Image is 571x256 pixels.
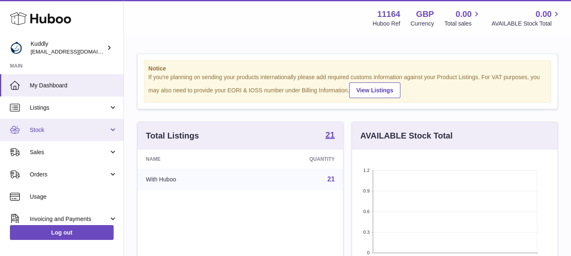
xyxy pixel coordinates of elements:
strong: GBP [416,9,434,20]
span: [EMAIL_ADDRESS][DOMAIN_NAME] [31,48,121,55]
span: Total sales [444,20,481,28]
text: 0.6 [363,209,369,214]
a: 0.00 AVAILABLE Stock Total [491,9,561,28]
a: Log out [10,225,114,240]
strong: 21 [326,131,335,139]
a: View Listings [349,82,400,98]
span: Orders [30,171,109,178]
th: Name [138,150,246,169]
strong: Notice [148,65,547,73]
text: 0 [367,250,369,255]
text: 0.9 [363,188,369,193]
text: 0.3 [363,230,369,235]
span: 0.00 [535,9,552,20]
span: Listings [30,104,109,112]
div: If you're planning on sending your products internationally please add required customs informati... [148,73,547,98]
div: Currency [411,20,434,28]
span: AVAILABLE Stock Total [491,20,561,28]
text: 1.2 [363,168,369,173]
a: 0.00 Total sales [444,9,481,28]
span: Usage [30,193,117,201]
span: Stock [30,126,109,134]
a: 21 [326,131,335,141]
div: Kuddly [31,40,105,56]
td: With Huboo [138,169,246,190]
h3: Total Listings [146,130,199,141]
a: 21 [327,176,335,183]
span: Invoicing and Payments [30,215,109,223]
span: 0.00 [456,9,472,20]
h3: AVAILABLE Stock Total [360,130,452,141]
span: My Dashboard [30,82,117,89]
div: Huboo Ref [373,20,400,28]
strong: 11164 [377,9,400,20]
img: internalAdmin-11164@internal.huboo.com [10,42,22,54]
th: Quantity [246,150,343,169]
span: Sales [30,148,109,156]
